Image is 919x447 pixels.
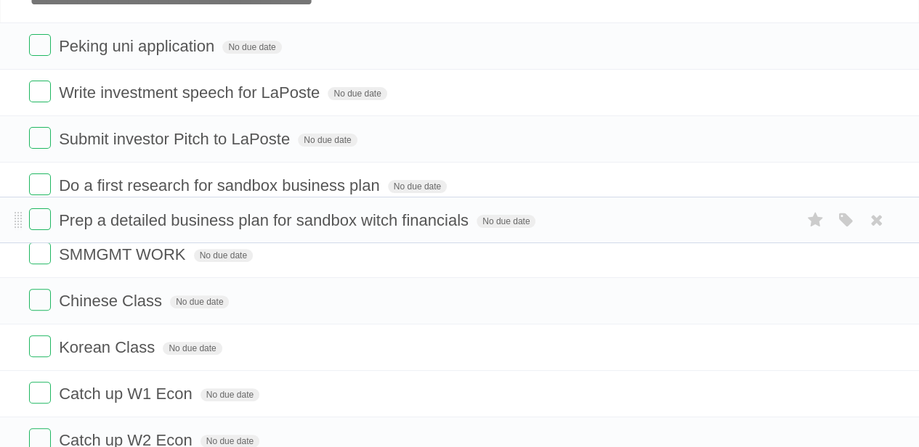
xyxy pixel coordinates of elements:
label: Done [29,289,51,311]
span: No due date [194,249,253,262]
span: Catch up W1 Econ [59,385,195,403]
label: Star task [801,208,829,232]
span: No due date [222,41,281,54]
label: Done [29,34,51,56]
span: No due date [163,342,222,355]
span: No due date [201,388,259,401]
span: Prep a detailed business plan for sandbox witch financials [59,211,472,229]
span: No due date [388,180,447,193]
span: Submit investor Pitch to LaPoste [59,130,293,148]
span: Do a first research for sandbox business plan [59,176,383,194]
label: Done [29,173,51,195]
label: Done [29,127,51,149]
span: SMMGMT WORK [59,245,189,263]
span: Korean Class [59,338,158,356]
span: Peking uni application [59,37,218,55]
span: No due date [477,215,535,228]
span: No due date [328,87,386,100]
span: Chinese Class [59,292,166,310]
label: Done [29,382,51,403]
label: Done [29,208,51,230]
span: Write investment speech for LaPoste [59,83,323,102]
span: No due date [170,295,229,308]
label: Done [29,335,51,357]
span: No due date [298,134,357,147]
label: Done [29,81,51,102]
label: Done [29,242,51,264]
